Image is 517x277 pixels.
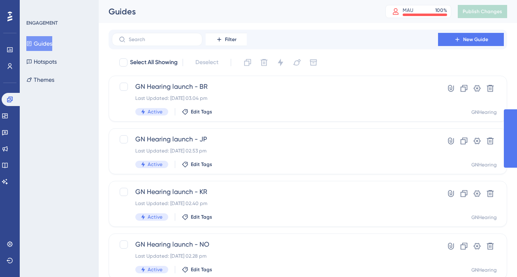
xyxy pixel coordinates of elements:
button: Filter [206,33,247,46]
button: Edit Tags [182,161,212,168]
span: Edit Tags [191,214,212,220]
span: Edit Tags [191,266,212,273]
div: GNHearing [471,214,497,221]
button: Publish Changes [458,5,507,18]
iframe: UserGuiding AI Assistant Launcher [482,245,507,269]
span: GN Hearing launch - BR [135,82,415,92]
button: Themes [26,72,54,87]
span: New Guide [463,36,488,43]
div: GNHearing [471,267,497,273]
div: 100 % [435,7,447,14]
span: Edit Tags [191,161,212,168]
span: GN Hearing launch - KR [135,187,415,197]
span: GN Hearing launch - JP [135,134,415,144]
span: Active [148,161,162,168]
span: Filter [225,36,236,43]
span: GN Hearing launch - NO [135,240,415,249]
span: Active [148,266,162,273]
div: Guides [109,6,365,17]
div: Last Updated: [DATE] 03.04 pm [135,95,415,102]
span: Edit Tags [191,108,212,115]
div: Last Updated: [DATE] 02.28 pm [135,253,415,259]
span: Publish Changes [463,8,502,15]
div: Last Updated: [DATE] 02.40 pm [135,200,415,207]
span: Deselect [195,58,218,67]
span: Active [148,108,162,115]
button: Guides [26,36,52,51]
div: GNHearing [471,162,497,168]
button: Edit Tags [182,108,212,115]
input: Search [129,37,195,42]
div: ENGAGEMENT [26,20,58,26]
button: Edit Tags [182,266,212,273]
div: Last Updated: [DATE] 02.53 pm [135,148,415,154]
span: Select All Showing [130,58,178,67]
button: Edit Tags [182,214,212,220]
span: Active [148,214,162,220]
div: GNHearing [471,109,497,115]
button: New Guide [438,33,504,46]
button: Hotspots [26,54,57,69]
div: MAU [403,7,413,14]
button: Deselect [188,55,226,70]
